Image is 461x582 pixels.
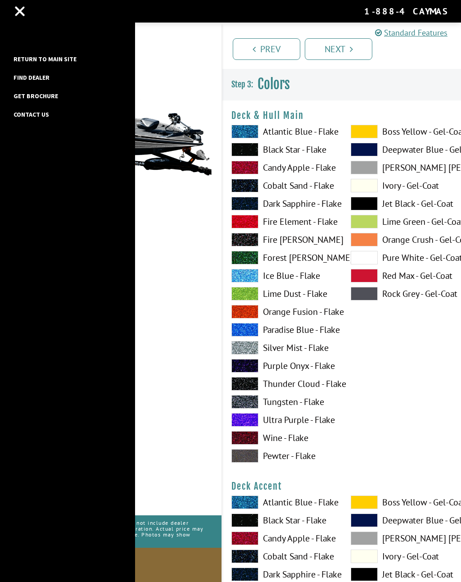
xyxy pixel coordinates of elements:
label: Silver Mist - Flake [231,341,333,355]
label: Forest [PERSON_NAME] [231,251,333,264]
label: Atlantic Blue - Flake [231,496,333,509]
a: Find Dealer [9,72,81,83]
label: Cobalt Sand - Flake [231,179,333,192]
label: Paradise Blue - Flake [231,323,333,336]
a: Next [305,38,372,60]
label: Rock Grey - Gel-Coat [351,287,452,300]
label: Jet Black - Gel-Coat [351,197,452,210]
label: Tungsten - Flake [231,395,333,409]
a: Get Brochure [9,90,81,102]
h4: Deck Accent [231,481,452,492]
label: Jet Black - Gel-Coat [351,568,452,581]
label: Boss Yellow - Gel-Coat [351,496,452,509]
a: Standard Features [375,27,447,39]
label: Red Max - Gel-Coat [351,269,452,282]
label: Fire Element - Flake [231,215,333,228]
label: Dark Sapphire - Flake [231,197,333,210]
label: Deepwater Blue - Gel-Coat [351,143,452,156]
a: Contact Us [9,109,81,120]
label: Orange Fusion - Flake [231,305,333,318]
label: Atlantic Blue - Flake [231,125,333,138]
label: Cobalt Sand - Flake [231,550,333,563]
label: Lime Dust - Flake [231,287,333,300]
label: Dark Sapphire - Flake [231,568,333,581]
h3: Colors [222,68,461,101]
ul: Pagination [230,37,461,60]
label: Black Star - Flake [231,514,333,527]
a: Prev [233,38,300,60]
label: Purple Onyx - Flake [231,359,333,373]
label: Pure White - Gel-Coat [351,251,452,264]
a: Return to main site [9,53,81,65]
div: 1-888-4CAYMAS [364,5,447,17]
label: Lime Green - Gel-Coat [351,215,452,228]
label: Pewter - Flake [231,449,333,463]
label: Ice Blue - Flake [231,269,333,282]
label: Thunder Cloud - Flake [231,377,333,391]
label: Wine - Flake [231,431,333,445]
label: Fire [PERSON_NAME] [231,233,333,246]
label: Ivory - Gel-Coat [351,179,452,192]
label: Boss Yellow - Gel-Coat [351,125,452,138]
label: Ivory - Gel-Coat [351,550,452,563]
label: Candy Apple - Flake [231,161,333,174]
h4: Deck & Hull Main [231,110,452,121]
label: Candy Apple - Flake [231,532,333,545]
label: Orange Crush - Gel-Coat [351,233,452,246]
label: [PERSON_NAME] [PERSON_NAME] - Gel-Coat [351,161,452,174]
label: [PERSON_NAME] [PERSON_NAME] - Gel-Coat [351,532,452,545]
label: Deepwater Blue - Gel-Coat [351,514,452,527]
label: Ultra Purple - Flake [231,413,333,427]
label: Black Star - Flake [231,143,333,156]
